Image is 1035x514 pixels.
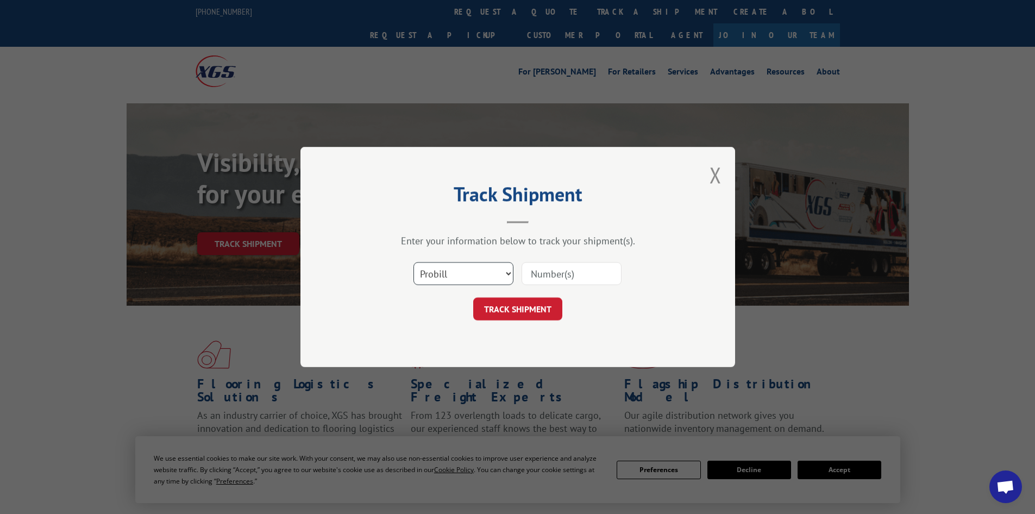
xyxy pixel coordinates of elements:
input: Number(s) [522,262,622,285]
a: Open chat [989,470,1022,503]
button: TRACK SHIPMENT [473,298,562,320]
div: Enter your information below to track your shipment(s). [355,234,681,247]
button: Close modal [710,160,722,189]
h2: Track Shipment [355,187,681,207]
